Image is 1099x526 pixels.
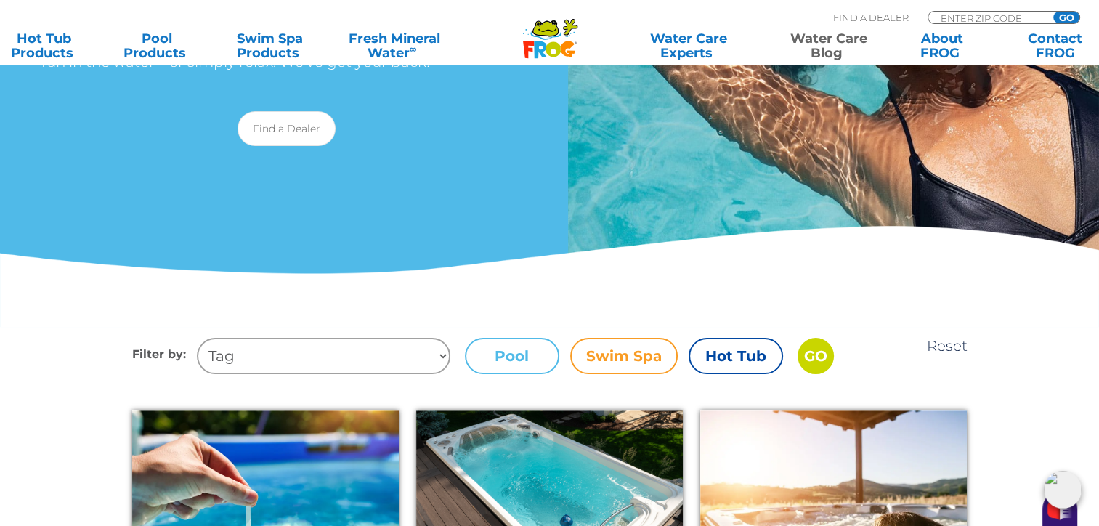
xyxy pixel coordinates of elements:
input: Zip Code Form [939,12,1037,24]
a: PoolProducts [113,31,201,60]
a: Find a Dealer [238,111,336,146]
input: GO [1053,12,1079,23]
h4: Filter by: [132,338,197,374]
a: Swim SpaProducts [226,31,314,60]
label: Swim Spa [570,338,678,374]
img: openIcon [1044,471,1082,509]
a: Fresh MineralWater∞ [339,31,449,60]
a: Water CareExperts [617,31,760,60]
label: Hot Tub [689,338,783,374]
a: Reset [927,337,968,355]
a: AboutFROG [898,31,986,60]
a: Water CareBlog [785,31,873,60]
p: Find A Dealer [833,11,909,24]
label: Pool [465,338,559,374]
a: ContactFROG [1011,31,1099,60]
sup: ∞ [410,43,417,54]
input: GO [798,338,834,374]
